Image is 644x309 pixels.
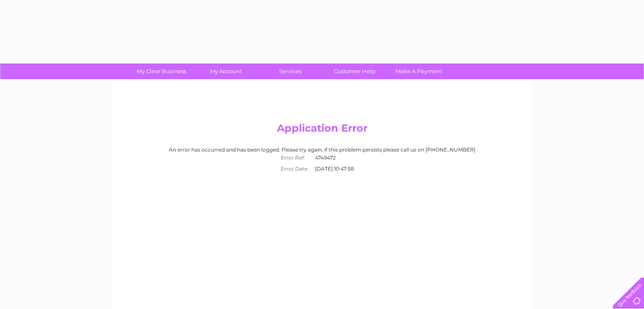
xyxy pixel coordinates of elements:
a: Services [255,63,325,79]
a: Make A Payment [384,63,454,79]
td: 4749472 [313,152,368,163]
a: My Account [191,63,261,79]
div: An error has occurred and has been logged. Please try again, if this problem persists please call... [121,147,524,174]
th: Error Ref: [276,152,313,163]
a: Customer Help [320,63,390,79]
td: [DATE] 10:47:58 [313,163,368,174]
a: My Clear Business [127,63,196,79]
h2: Application Error [121,122,524,138]
th: Error Date: [276,163,313,174]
